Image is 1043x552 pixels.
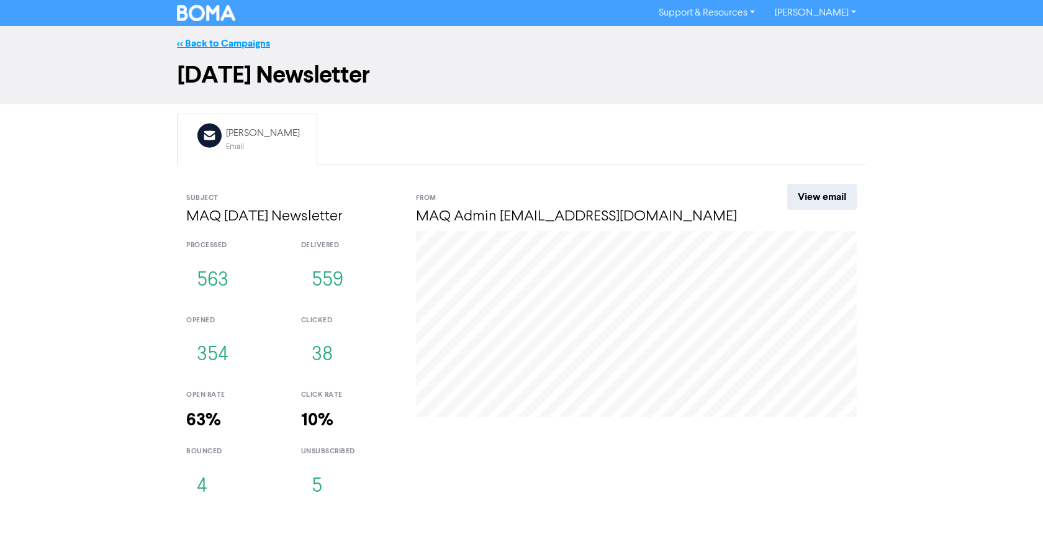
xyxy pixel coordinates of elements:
div: [PERSON_NAME] [226,126,300,141]
button: 559 [301,260,354,301]
a: Support & Resources [649,3,765,23]
div: processed [186,240,282,251]
button: 354 [186,335,239,376]
div: click rate [301,390,397,400]
button: 5 [301,466,333,507]
h1: [DATE] Newsletter [177,61,866,89]
img: BOMA Logo [177,5,235,21]
div: delivered [301,240,397,251]
a: View email [787,184,857,210]
strong: 10% [301,409,333,431]
div: bounced [186,446,282,457]
div: clicked [301,315,397,326]
button: 563 [186,260,239,301]
h4: MAQ [DATE] Newsletter [186,208,397,226]
a: [PERSON_NAME] [765,3,866,23]
div: Subject [186,193,397,204]
iframe: Chat Widget [887,418,1043,552]
div: opened [186,315,282,326]
div: open rate [186,390,282,400]
div: From [416,193,742,204]
div: Email [226,141,300,153]
button: 38 [301,335,343,376]
div: unsubscribed [301,446,397,457]
a: << Back to Campaigns [177,37,270,50]
h4: MAQ Admin [EMAIL_ADDRESS][DOMAIN_NAME] [416,208,742,226]
strong: 63% [186,409,221,431]
button: 4 [186,466,218,507]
